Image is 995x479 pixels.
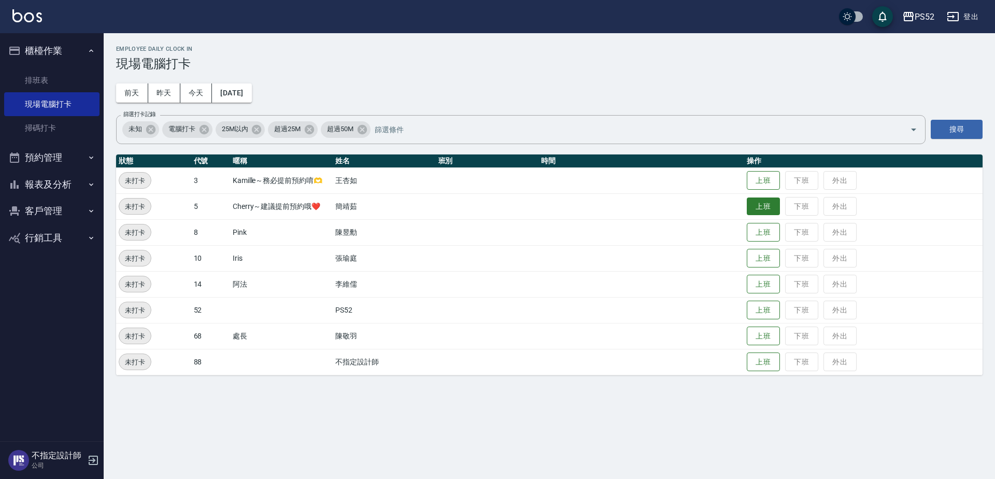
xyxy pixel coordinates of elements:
span: 未知 [122,124,148,134]
td: Kamille～務必提前預約唷🫶 [230,167,333,193]
span: 未打卡 [119,175,151,186]
button: 搜尋 [931,120,983,139]
div: 未知 [122,121,159,138]
th: 狀態 [116,154,191,168]
h2: Employee Daily Clock In [116,46,983,52]
th: 時間 [538,154,744,168]
a: 現場電腦打卡 [4,92,99,116]
button: 上班 [747,198,780,216]
td: 8 [191,219,230,245]
span: 25M以內 [216,124,254,134]
th: 操作 [744,154,983,168]
td: 王杏如 [333,167,435,193]
button: 櫃檯作業 [4,37,99,64]
button: 登出 [943,7,983,26]
button: 行銷工具 [4,224,99,251]
td: 88 [191,349,230,375]
td: 阿法 [230,271,333,297]
td: 不指定設計師 [333,349,435,375]
td: 陳敬羽 [333,323,435,349]
button: 上班 [747,327,780,346]
input: 篩選條件 [372,120,892,138]
span: 未打卡 [119,279,151,290]
button: 今天 [180,83,212,103]
td: 14 [191,271,230,297]
span: 超過50M [321,124,360,134]
td: 5 [191,193,230,219]
button: [DATE] [212,83,251,103]
button: 客戶管理 [4,198,99,224]
label: 篩選打卡記錄 [123,110,156,118]
td: 3 [191,167,230,193]
button: 上班 [747,249,780,268]
span: 未打卡 [119,357,151,368]
td: Cherry～建議提前預約哦❤️ [230,193,333,219]
span: 未打卡 [119,331,151,342]
button: 上班 [747,275,780,294]
span: 電腦打卡 [162,124,202,134]
button: 上班 [747,171,780,190]
td: 簡靖茹 [333,193,435,219]
th: 代號 [191,154,230,168]
td: 68 [191,323,230,349]
button: save [872,6,893,27]
a: 掃碼打卡 [4,116,99,140]
span: 未打卡 [119,201,151,212]
td: 52 [191,297,230,323]
th: 班別 [436,154,538,168]
th: 姓名 [333,154,435,168]
button: 預約管理 [4,144,99,171]
a: 排班表 [4,68,99,92]
h3: 現場電腦打卡 [116,57,983,71]
button: 上班 [747,223,780,242]
div: 超過50M [321,121,371,138]
button: 昨天 [148,83,180,103]
button: Open [905,121,922,138]
td: PS52 [333,297,435,323]
td: 處長 [230,323,333,349]
button: PS52 [898,6,939,27]
p: 公司 [32,461,84,470]
span: 未打卡 [119,227,151,238]
h5: 不指定設計師 [32,450,84,461]
span: 未打卡 [119,253,151,264]
button: 上班 [747,301,780,320]
img: Logo [12,9,42,22]
button: 上班 [747,353,780,372]
td: Pink [230,219,333,245]
div: PS52 [915,10,934,23]
div: 25M以內 [216,121,265,138]
div: 超過25M [268,121,318,138]
th: 暱稱 [230,154,333,168]
div: 電腦打卡 [162,121,212,138]
td: 10 [191,245,230,271]
img: Person [8,450,29,471]
button: 報表及分析 [4,171,99,198]
td: 李維儒 [333,271,435,297]
button: 前天 [116,83,148,103]
span: 未打卡 [119,305,151,316]
td: Iris [230,245,333,271]
td: 陳昱勳 [333,219,435,245]
span: 超過25M [268,124,307,134]
td: 張瑜庭 [333,245,435,271]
